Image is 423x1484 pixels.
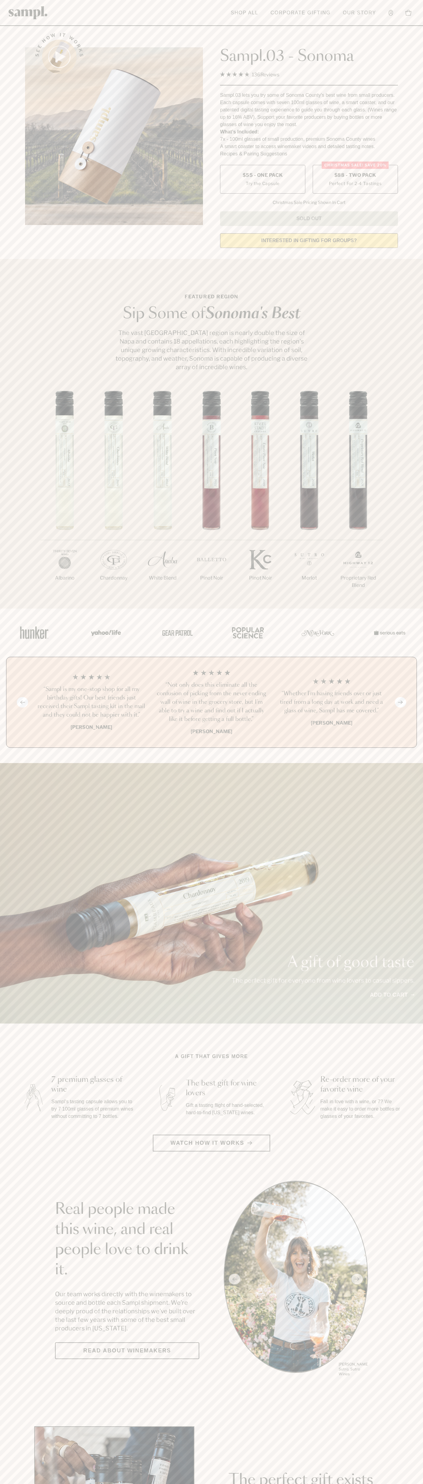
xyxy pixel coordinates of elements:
button: Watch how it works [153,1135,270,1151]
li: 7 / 7 [334,391,383,609]
span: 136 [252,72,260,78]
a: Add to cart [370,991,414,999]
img: Artboard_3_0b291449-6e8c-4d07-b2c2-3f3601a19cd1_x450.png [300,620,336,646]
span: $55 - One Pack [243,172,283,179]
h3: “Not only does this eliminate all the confusion of picking from the never ending wall of wine in ... [156,681,267,724]
div: 136Reviews [220,71,279,79]
li: 3 / 4 [276,669,387,735]
p: Pinot Noir [236,574,285,582]
p: Fall in love with a wine, or 7? We make it easy to order more bottles or glasses of your favorites. [320,1098,403,1120]
p: Pinot Noir [187,574,236,582]
a: Our Story [340,6,379,20]
button: Previous slide [17,697,28,707]
p: A gift of good taste [232,955,414,970]
li: A smart coaster to access winemaker videos and detailed tasting notes. [220,143,398,150]
li: 4 / 7 [187,391,236,601]
p: Sampl's tasting capsule allows you to try 7 100ml glasses of premium wines without committing to ... [51,1098,134,1120]
p: Albarino [40,574,89,582]
img: Artboard_7_5b34974b-f019-449e-91fb-745f8d0877ee_x450.png [370,620,407,646]
img: Sampl logo [9,6,48,19]
button: Next slide [395,697,406,707]
h2: Real people made this wine, and real people love to drink it. [55,1199,199,1280]
div: Sampl.03 lets you try some of Sonoma County's best wine from small producers. Each capsule comes ... [220,92,398,128]
h2: A gift that gives more [175,1053,248,1060]
p: Gift a tasting flight of hand-selected, hard-to-find [US_STATE] wines. [186,1102,269,1116]
h3: The best gift for wine lovers [186,1078,269,1098]
strong: What’s Included: [220,129,259,134]
small: Perfect For 2-4 Tastings [329,180,381,187]
li: 3 / 7 [138,391,187,601]
li: 1 / 7 [40,391,89,601]
li: 1 / 4 [36,669,147,735]
p: Chardonnay [89,574,138,582]
a: Shop All [228,6,261,20]
b: [PERSON_NAME] [191,729,232,734]
img: Artboard_1_c8cd28af-0030-4af1-819c-248e302c7f06_x450.png [16,620,53,646]
p: Proprietary Red Blend [334,574,383,589]
div: slide 1 [224,1181,368,1377]
b: [PERSON_NAME] [311,720,352,726]
ul: carousel [224,1181,368,1377]
h3: “Whether I'm having friends over or just tired from a long day at work and need a glass of wine, ... [276,689,387,715]
span: Reviews [260,72,279,78]
li: Recipes & Pairing Suggestions [220,150,398,158]
h3: Re-order more of your favorite wine [320,1075,403,1094]
li: Christmas Sale Pricing Shown In Cart [270,200,348,205]
p: The perfect gift for everyone from wine lovers to casual sippers. [232,976,414,985]
span: $88 - Two Pack [334,172,376,179]
a: Read about Winemakers [55,1342,199,1359]
p: Merlot [285,574,334,582]
img: Sampl.03 - Sonoma [25,47,203,225]
img: Artboard_6_04f9a106-072f-468a-bdd7-f11783b05722_x450.png [87,620,123,646]
button: Sold Out [220,211,398,226]
li: 7x - 100ml glasses of small production, premium Sonoma County wines [220,136,398,143]
p: Our team works directly with the winemakers to source and bottle each Sampl shipment. We’re deepl... [55,1290,199,1333]
p: Featured Region [114,293,309,300]
em: Sonoma's Best [205,307,300,321]
h1: Sampl.03 - Sonoma [220,47,398,66]
h3: 7 premium glasses of wine [51,1075,134,1094]
li: 6 / 7 [285,391,334,601]
h3: “Sampl is my one-stop shop for all my birthday gifts! Our best friends just received their Sampl ... [36,685,147,719]
h2: Sip Some of [114,307,309,321]
img: Artboard_4_28b4d326-c26e-48f9-9c80-911f17d6414e_x450.png [229,620,265,646]
a: Corporate Gifting [267,6,334,20]
p: [PERSON_NAME] Sutro, Sutro Wines [339,1362,368,1377]
p: The vast [GEOGRAPHIC_DATA] region is nearly double the size of Napa and contains 18 appellations,... [114,329,309,371]
li: 2 / 7 [89,391,138,601]
small: Try the Capsule [246,180,280,187]
a: interested in gifting for groups? [220,233,398,248]
div: Christmas SALE! Save 20% [322,162,389,169]
button: See how it works [42,40,76,74]
li: 2 / 4 [156,669,267,735]
p: White Blend [138,574,187,582]
li: 5 / 7 [236,391,285,601]
b: [PERSON_NAME] [71,724,112,730]
img: Artboard_5_7fdae55a-36fd-43f7-8bfd-f74a06a2878e_x450.png [158,620,194,646]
